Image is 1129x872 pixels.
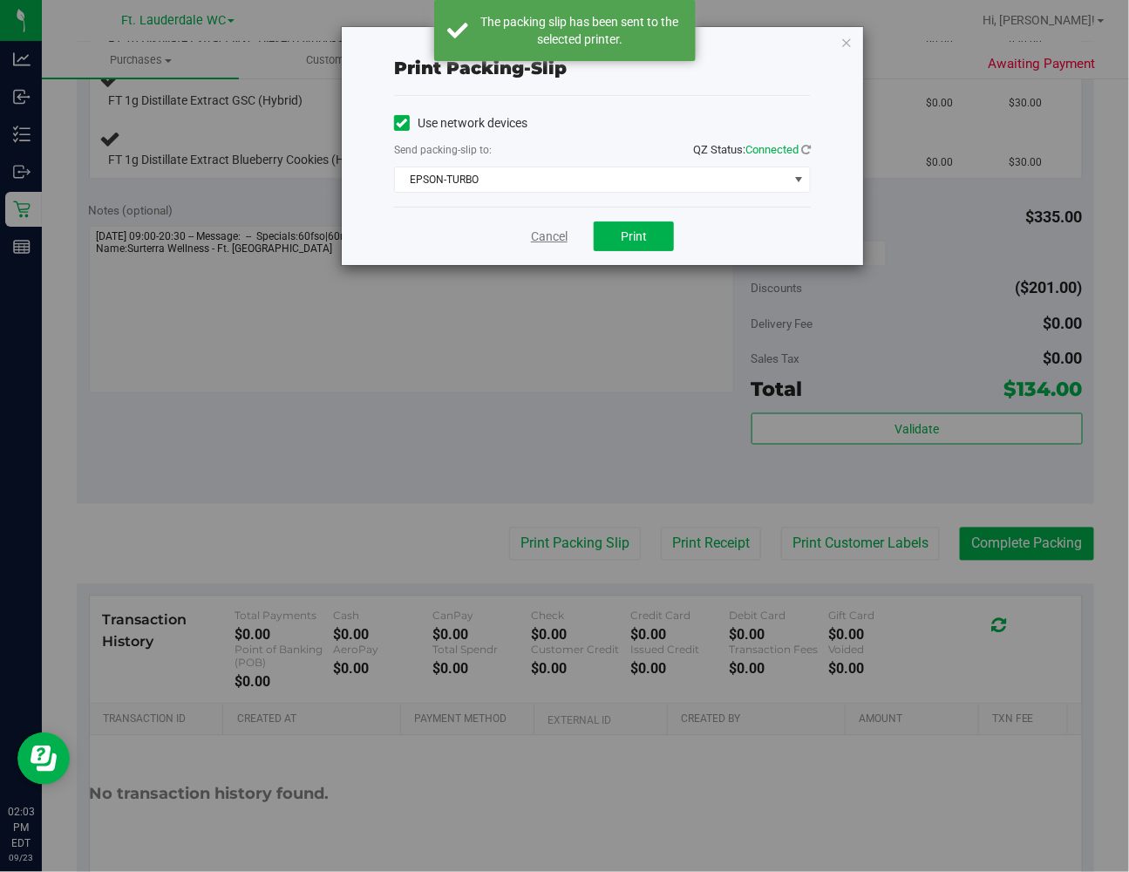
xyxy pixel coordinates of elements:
[395,167,788,192] span: EPSON-TURBO
[745,143,799,156] span: Connected
[17,732,70,785] iframe: Resource center
[531,228,568,246] a: Cancel
[693,143,811,156] span: QZ Status:
[394,142,492,158] label: Send packing-slip to:
[478,13,683,48] div: The packing slip has been sent to the selected printer.
[394,114,527,133] label: Use network devices
[594,221,674,251] button: Print
[621,229,647,243] span: Print
[788,167,810,192] span: select
[394,58,567,78] span: Print packing-slip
